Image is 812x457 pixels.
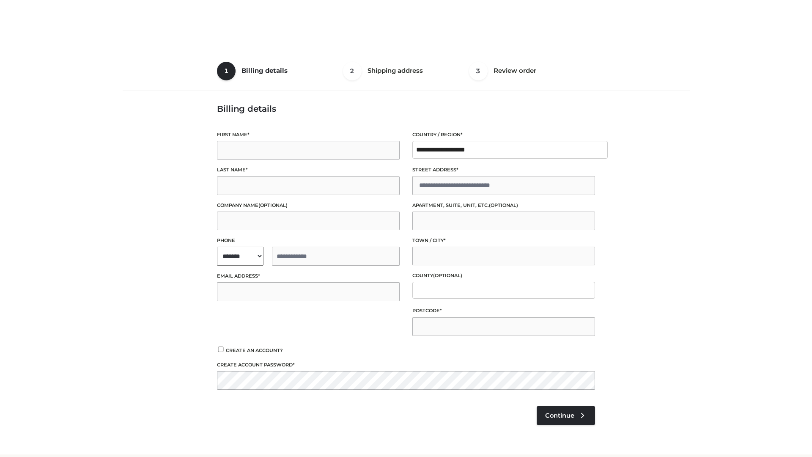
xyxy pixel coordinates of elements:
span: 3 [469,62,488,80]
label: Last name [217,166,400,174]
span: (optional) [258,202,288,208]
h3: Billing details [217,104,595,114]
span: (optional) [489,202,518,208]
label: First name [217,131,400,139]
label: Apartment, suite, unit, etc. [412,201,595,209]
label: Postcode [412,307,595,315]
label: Email address [217,272,400,280]
span: Continue [545,412,574,419]
span: Shipping address [368,66,423,74]
span: 1 [217,62,236,80]
span: Billing details [241,66,288,74]
span: (optional) [433,273,462,278]
span: Review order [494,66,536,74]
label: Phone [217,237,400,245]
label: Company name [217,201,400,209]
label: Town / City [412,237,595,245]
span: Create an account? [226,347,283,353]
label: Create account password [217,361,595,369]
input: Create an account? [217,347,225,352]
a: Continue [537,406,595,425]
label: Street address [412,166,595,174]
span: 2 [343,62,362,80]
label: Country / Region [412,131,595,139]
label: County [412,272,595,280]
